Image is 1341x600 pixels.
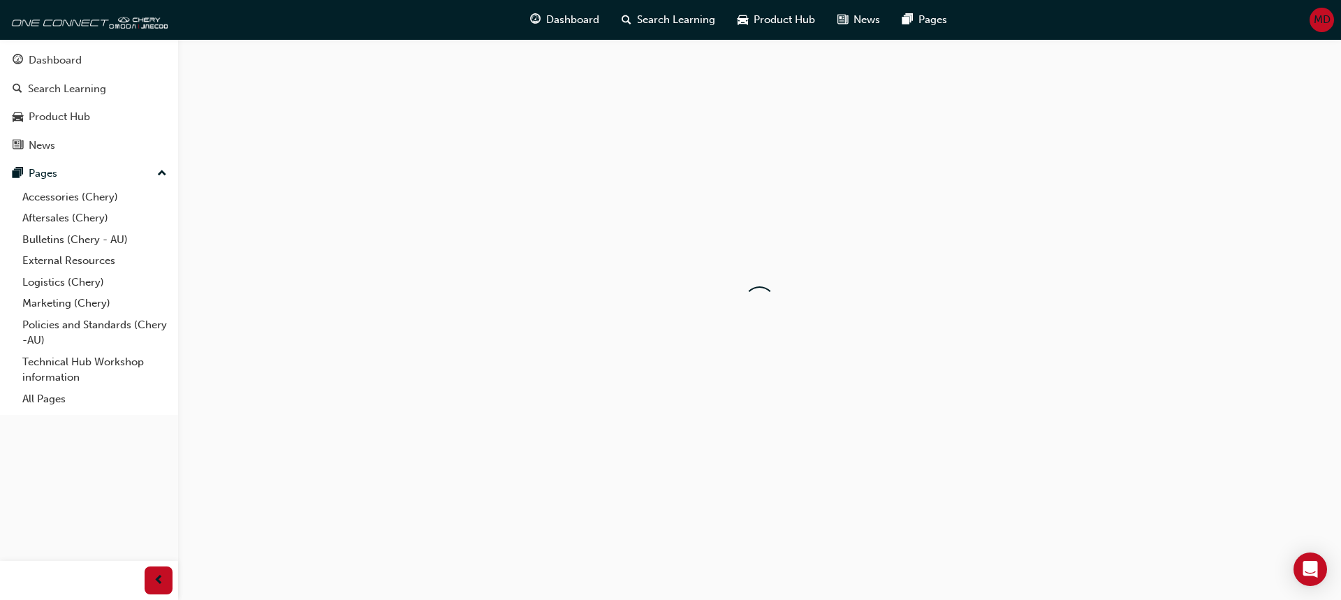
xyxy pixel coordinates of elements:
div: Pages [29,166,57,182]
a: Accessories (Chery) [17,186,173,208]
span: pages-icon [13,168,23,180]
span: News [853,12,880,28]
span: MD [1314,12,1331,28]
a: car-iconProduct Hub [726,6,826,34]
img: oneconnect [7,6,168,34]
a: Product Hub [6,104,173,130]
span: prev-icon [154,572,164,590]
span: car-icon [13,111,23,124]
span: guage-icon [530,11,541,29]
a: pages-iconPages [891,6,958,34]
a: News [6,133,173,159]
a: Technical Hub Workshop information [17,351,173,388]
a: Logistics (Chery) [17,272,173,293]
span: search-icon [622,11,631,29]
a: guage-iconDashboard [519,6,610,34]
span: Dashboard [546,12,599,28]
button: DashboardSearch LearningProduct HubNews [6,45,173,161]
div: Dashboard [29,52,82,68]
button: Pages [6,161,173,186]
span: guage-icon [13,54,23,67]
span: pages-icon [902,11,913,29]
span: up-icon [157,165,167,183]
a: news-iconNews [826,6,891,34]
span: news-icon [13,140,23,152]
a: Search Learning [6,76,173,102]
a: Marketing (Chery) [17,293,173,314]
a: Policies and Standards (Chery -AU) [17,314,173,351]
div: Search Learning [28,81,106,97]
a: Bulletins (Chery - AU) [17,229,173,251]
a: Aftersales (Chery) [17,207,173,229]
div: News [29,138,55,154]
a: All Pages [17,388,173,410]
span: Search Learning [637,12,715,28]
span: Product Hub [754,12,815,28]
span: search-icon [13,83,22,96]
div: Open Intercom Messenger [1294,553,1327,586]
span: Pages [918,12,947,28]
a: Dashboard [6,47,173,73]
a: External Resources [17,250,173,272]
a: search-iconSearch Learning [610,6,726,34]
span: car-icon [738,11,748,29]
button: MD [1310,8,1334,32]
span: news-icon [837,11,848,29]
div: Product Hub [29,109,90,125]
